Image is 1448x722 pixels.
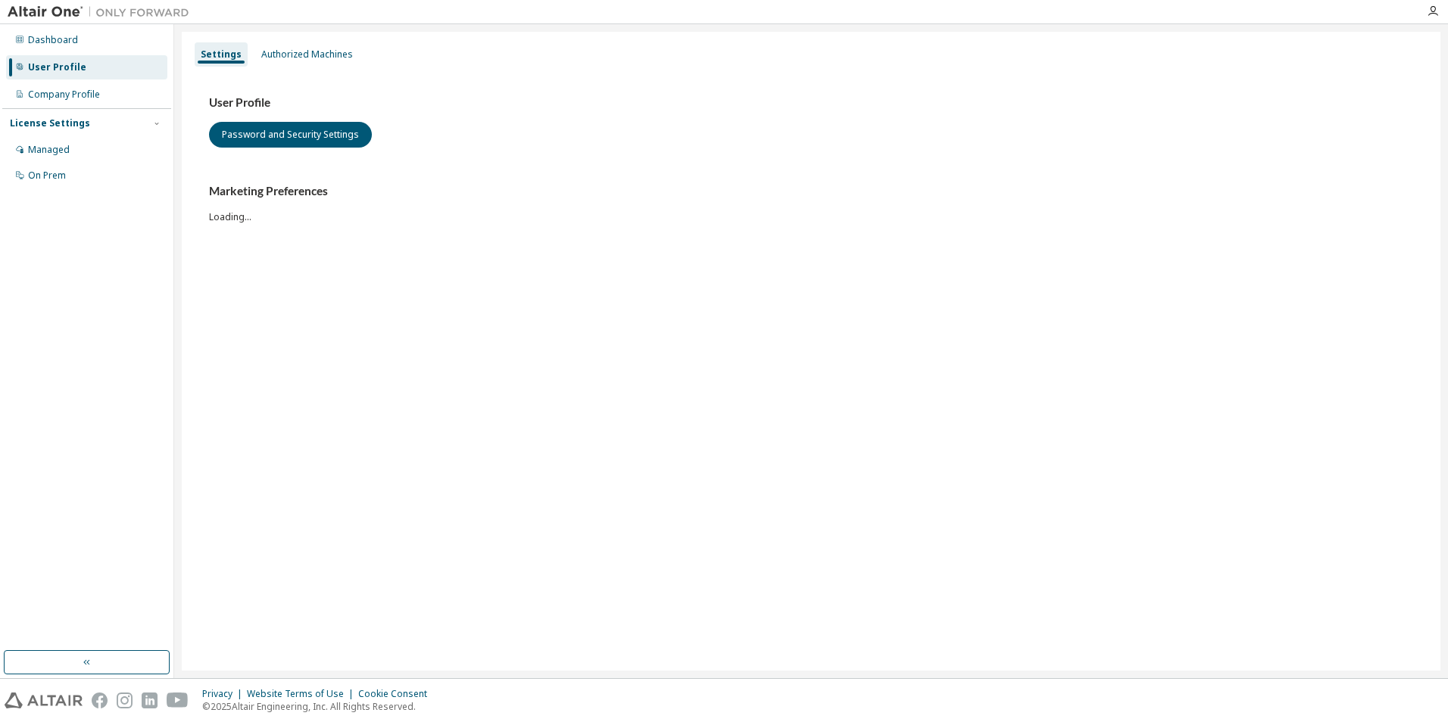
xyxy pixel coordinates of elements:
img: instagram.svg [117,692,133,708]
div: Managed [28,144,70,156]
div: Privacy [202,688,247,700]
p: © 2025 Altair Engineering, Inc. All Rights Reserved. [202,700,436,713]
img: facebook.svg [92,692,108,708]
img: Altair One [8,5,197,20]
img: altair_logo.svg [5,692,83,708]
h3: Marketing Preferences [209,184,1413,199]
h3: User Profile [209,95,1413,110]
div: On Prem [28,170,66,182]
img: linkedin.svg [142,692,158,708]
div: Authorized Machines [261,48,353,61]
button: Password and Security Settings [209,122,372,148]
div: User Profile [28,61,86,73]
div: Settings [201,48,242,61]
div: Company Profile [28,89,100,101]
div: Cookie Consent [358,688,436,700]
div: License Settings [10,117,90,129]
div: Website Terms of Use [247,688,358,700]
img: youtube.svg [167,692,189,708]
div: Loading... [209,184,1413,223]
div: Dashboard [28,34,78,46]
